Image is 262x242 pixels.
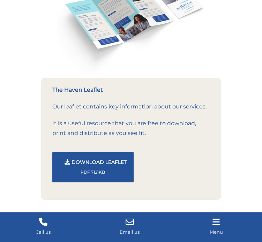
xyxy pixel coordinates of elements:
p: Our leaflet contains key information about our services. [52,102,210,112]
span: Download Leaflet [72,159,127,165]
button: Download Leaflet PDF 7121KB [52,152,134,182]
div: Menu [179,227,254,237]
div: Email us [92,227,167,237]
strong: The Haven Leaflet [52,86,103,93]
span: PDF 7121KB [81,169,105,175]
p: It is a useful resource that you are free to download, print and distribute as you see fit. [52,119,210,138]
a: Email us [87,212,173,242]
a: Menu [173,212,260,242]
div: Call us [6,227,81,237]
